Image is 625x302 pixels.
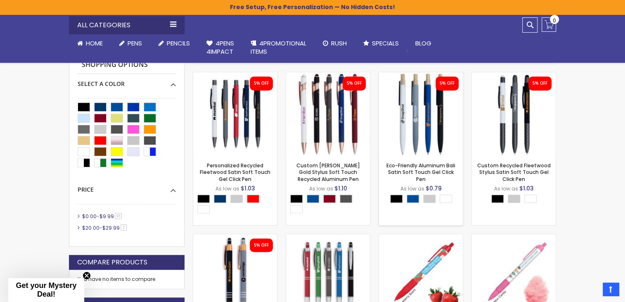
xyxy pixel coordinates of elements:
span: $1.03 [241,184,255,193]
span: $20.00 [82,224,99,231]
span: Pencils [167,39,190,48]
button: Close teaser [83,271,91,280]
span: As low as [400,185,424,192]
a: Blog [407,34,440,52]
a: PenScents™ Scented Pens - Cotton Candy Scent, Full-Color Imprint [472,234,556,241]
span: $0.79 [426,184,442,193]
strong: Compare Products [77,258,147,267]
div: You have no items to compare. [69,270,185,289]
a: Pencils [150,34,198,52]
a: Home [69,34,111,52]
div: Dark Blue [307,195,319,203]
a: $20.00-$29.992 [80,224,130,231]
div: Select A Color [390,195,456,205]
span: Pens [128,39,142,48]
a: Custom Recycled Fleetwood Stylus Satin Soft Touch Gel Click Pen [477,162,551,182]
div: Gunmetal [340,195,352,203]
span: Blog [415,39,431,48]
a: Eco-Friendly Aluminum Bali Satin Soft Touch Gel Click Pen [386,162,455,182]
div: White [290,205,303,213]
img: Eco-Friendly Aluminum Bali Satin Soft Touch Gel Click Pen [379,72,463,156]
a: 0 [542,17,556,32]
div: Black [491,195,504,203]
div: 5% OFF [254,81,269,86]
span: $9.99 [99,213,114,220]
div: 5% OFF [347,81,362,86]
span: 4PROMOTIONAL ITEMS [251,39,306,56]
span: As low as [309,185,333,192]
div: Price [78,180,176,194]
div: Burgundy [323,195,336,203]
div: White [440,195,452,203]
a: Custom Lexi Rose Gold Stylus Soft Touch Recycled Aluminum Pen [286,72,370,79]
a: Custom Recycled Fleetwood Stylus Satin Soft Touch Gel Click Pen [472,72,556,79]
span: 48 [115,213,122,219]
div: White [524,195,537,203]
span: Get your Mystery Deal! [16,281,76,298]
div: Dark Blue [407,195,419,203]
span: As low as [215,185,239,192]
div: Grey Light [423,195,436,203]
span: Specials [372,39,399,48]
span: As low as [494,185,518,192]
div: Navy Blue [214,195,226,203]
span: 2 [121,224,127,231]
a: Personalized Recycled Fleetwood Satin Soft Touch Gel Click Pen [200,162,270,182]
div: Grey Light [508,195,520,203]
a: Rush [315,34,355,52]
div: Red [247,195,259,203]
div: 5% OFF [440,81,455,86]
div: Get your Mystery Deal!Close teaser [8,278,84,302]
span: 0 [553,17,556,24]
strong: Shopping Options [78,56,176,74]
span: $1.10 [334,184,347,193]
a: $0.00-$9.9948 [80,213,125,220]
img: Custom Recycled Fleetwood Stylus Satin Soft Touch Gel Click Pen [472,72,556,156]
iframe: Google Avaliações do Consumidor [557,280,625,302]
div: Black [290,195,303,203]
span: $1.03 [519,184,534,193]
a: Custom [PERSON_NAME] Gold Stylus Soft Touch Recycled Aluminum Pen [296,162,360,182]
span: 4Pens 4impact [206,39,234,56]
a: 4PROMOTIONALITEMS [242,34,315,61]
div: Select A Color [78,74,176,88]
div: 5% OFF [533,81,547,86]
span: Home [86,39,103,48]
a: Specials [355,34,407,52]
span: $0.00 [82,213,97,220]
div: Select A Color [491,195,541,205]
a: 4Pens4impact [198,34,242,61]
a: Eco-Friendly Aluminum Bali Satin Soft Touch Gel Click Pen [379,72,463,79]
div: All Categories [69,16,185,34]
div: 5% OFF [254,243,269,248]
a: PenScents™ Scented Pens - Strawberry Scent, Full Color Imprint [379,234,463,241]
div: Black [197,195,210,203]
a: Pens [111,34,150,52]
span: $29.99 [102,224,120,231]
img: Personalized Recycled Fleetwood Satin Soft Touch Gel Click Pen [193,72,277,156]
img: Custom Lexi Rose Gold Stylus Soft Touch Recycled Aluminum Pen [286,72,370,156]
div: Select A Color [290,195,370,215]
div: Grey Light [230,195,243,203]
span: Rush [331,39,347,48]
a: Personalized Copper Penny Stylus Satin Soft Touch Click Metal Pen [193,234,277,241]
a: Promotional Hope Stylus Satin Soft Touch Click Metal Pen [286,234,370,241]
div: Black [390,195,402,203]
div: Select A Color [197,195,277,215]
a: Personalized Recycled Fleetwood Satin Soft Touch Gel Click Pen [193,72,277,79]
div: White [197,205,210,213]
